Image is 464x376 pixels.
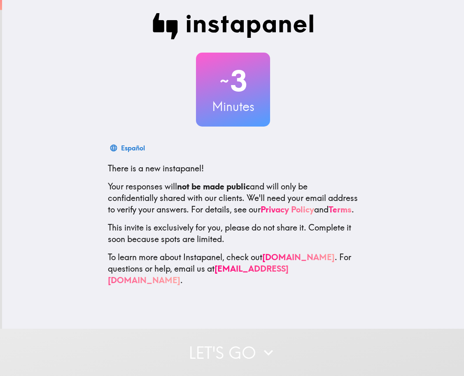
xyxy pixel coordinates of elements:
h3: Minutes [196,98,270,115]
a: Terms [329,204,352,215]
a: Privacy Policy [261,204,314,215]
div: Español [121,142,145,154]
b: not be made public [177,181,250,191]
h2: 3 [196,64,270,98]
span: ~ [219,69,230,93]
span: There is a new instapanel! [108,163,204,173]
a: [DOMAIN_NAME] [262,252,335,262]
img: Instapanel [152,13,314,39]
p: To learn more about Instapanel, check out . For questions or help, email us at . [108,251,358,286]
a: [EMAIL_ADDRESS][DOMAIN_NAME] [108,263,289,285]
button: Español [108,140,148,156]
p: Your responses will and will only be confidentially shared with our clients. We'll need your emai... [108,181,358,215]
p: This invite is exclusively for you, please do not share it. Complete it soon because spots are li... [108,222,358,245]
